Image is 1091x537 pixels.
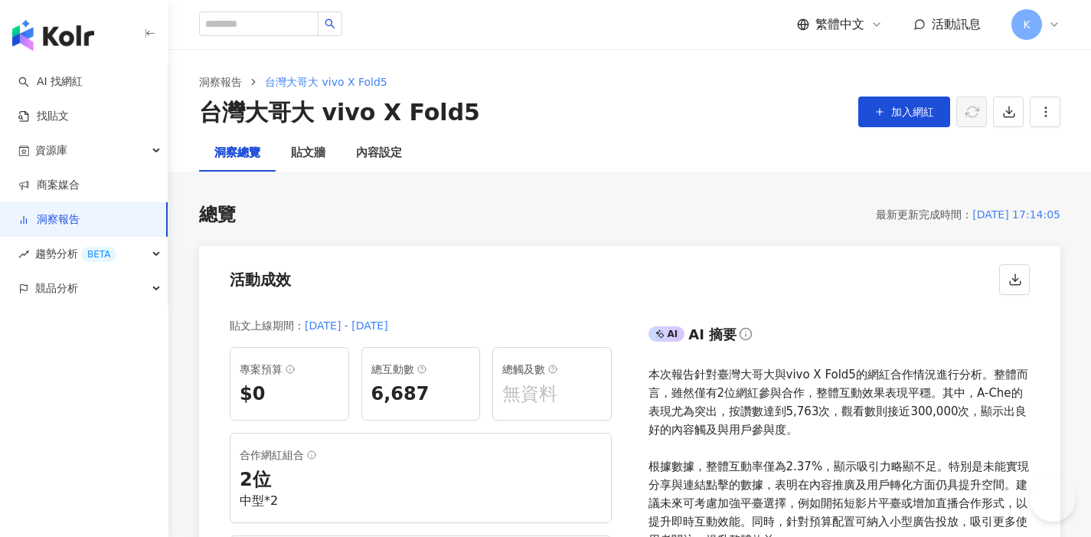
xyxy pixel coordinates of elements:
span: 競品分析 [35,271,78,306]
div: 內容設定 [356,144,402,162]
div: $0 [240,381,339,408]
div: 活動成效 [230,269,291,290]
span: K [1023,16,1030,33]
div: AI [648,326,685,342]
span: 趨勢分析 [35,237,116,271]
button: 加入網紅 [858,97,950,127]
div: 總覽 [199,202,236,228]
span: 台灣大哥大 vivo X Fold5 [265,76,387,88]
div: 合作網紅組合 [240,446,602,464]
a: 商案媒合 [18,178,80,193]
iframe: Help Scout Beacon - Open [1030,476,1076,522]
span: search [325,18,335,29]
div: 貼文上線期間 ： [230,316,305,335]
div: [DATE] - [DATE] [305,316,388,335]
div: 台灣大哥大 vivo X Fold5 [199,97,480,129]
div: AIAI 摘要 [648,323,1031,353]
div: [DATE] 17:14:05 [972,205,1060,224]
div: 總觸及數 [502,360,602,378]
a: 洞察報告 [18,212,80,228]
div: 2 位 [240,467,602,493]
div: AI 摘要 [688,325,737,344]
div: 洞察總覽 [214,144,260,162]
a: 洞察報告 [196,74,245,90]
div: 專案預算 [240,360,339,378]
a: 找貼文 [18,109,69,124]
span: 資源庫 [35,133,67,168]
div: 最新更新完成時間 ： [876,205,972,224]
div: 總互動數 [371,360,471,378]
span: rise [18,249,29,260]
div: 貼文牆 [291,144,325,162]
div: 無資料 [502,381,602,408]
img: logo [12,20,94,51]
span: 活動訊息 [932,17,981,31]
span: 加入網紅 [891,106,934,118]
span: 繁體中文 [815,16,864,33]
a: searchAI 找網紅 [18,74,83,90]
div: BETA [81,247,116,262]
div: 6,687 [371,381,471,408]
